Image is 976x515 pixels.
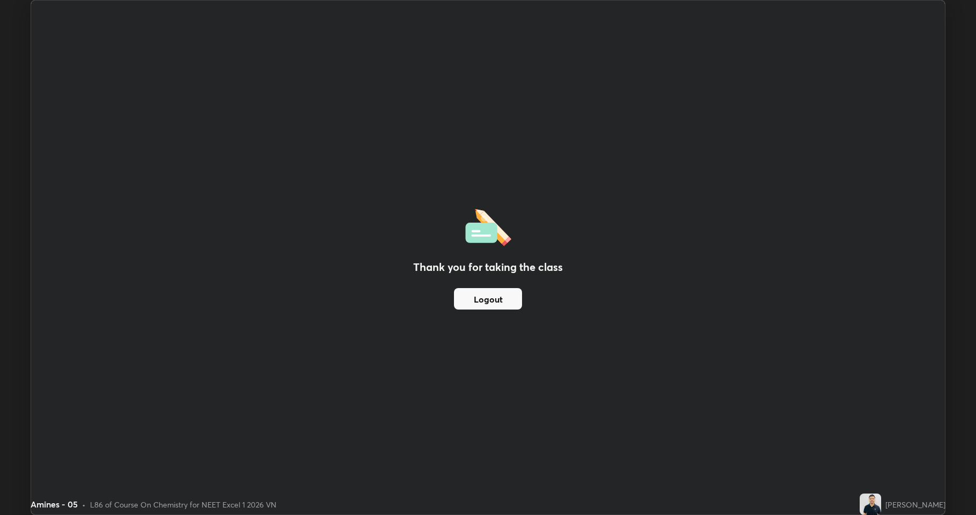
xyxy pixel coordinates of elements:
[860,494,881,515] img: e927d30ab56544b1a8df2beb4b11d745.jpg
[885,499,945,510] div: [PERSON_NAME]
[31,498,78,511] div: Amines - 05
[82,499,86,510] div: •
[413,259,563,275] h2: Thank you for taking the class
[454,288,522,310] button: Logout
[465,205,511,246] img: offlineFeedback.1438e8b3.svg
[90,499,277,510] div: L86 of Course On Chemistry for NEET Excel 1 2026 VN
